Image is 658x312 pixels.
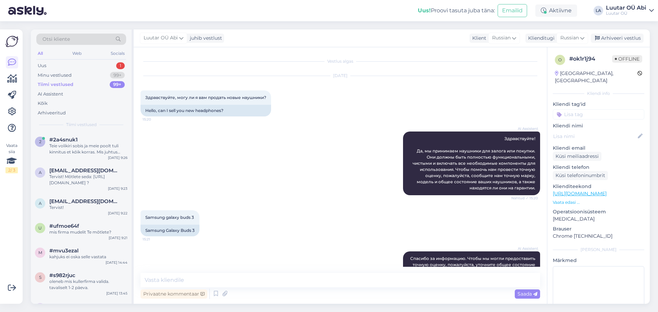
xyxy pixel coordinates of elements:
[49,248,78,254] span: #mvu3ezal
[108,155,127,160] div: [DATE] 9:26
[535,4,577,17] div: Aktiivne
[606,5,654,16] a: Luutar OÜ AbiLuutar OÜ
[470,35,486,42] div: Klient
[49,137,78,143] span: #2a4snuk1
[553,109,644,120] input: Lisa tag
[38,91,63,98] div: AI Assistent
[553,101,644,108] p: Kliendi tag'id
[553,199,644,205] p: Vaata edasi ...
[106,291,127,296] div: [DATE] 13:45
[145,215,194,220] span: Samsung galaxy buds 3
[38,225,42,230] span: u
[116,62,125,69] div: 1
[49,254,127,260] div: kahjuks ei oska selle vastata
[569,55,612,63] div: # ok1r1j94
[49,272,75,278] span: #s982rjuc
[49,198,121,204] span: alisik707@mail.ru
[413,136,536,190] span: Здравствуйте! Да, мы принимаем наушники для залога или покупки. Они должны быть полностью функцио...
[606,5,646,11] div: Luutar OÜ Abi
[553,164,644,171] p: Kliendi telefon
[39,139,41,144] span: 2
[553,233,644,240] p: Chrome [TECHNICAL_ID]
[49,174,127,186] div: Tervist! Mõtlete seda: [URL][DOMAIN_NAME] ?
[49,167,121,174] span: annakitjava@gmail.com
[591,34,644,43] div: Arhiveeri vestlus
[525,35,555,42] div: Klienditugi
[109,235,127,240] div: [DATE] 9:21
[498,4,527,17] button: Emailid
[511,196,538,201] span: Nähtud ✓ 15:20
[141,58,540,64] div: Vestlus algas
[606,11,646,16] div: Luutar OÜ
[553,190,607,197] a: [URL][DOMAIN_NAME]
[5,142,18,173] div: Vaata siia
[39,201,42,206] span: a
[49,143,127,155] div: Teie volikiri sobis ja meie poolt tuli kinnitus et kõik korras. Mis juhtus esinduses?
[553,90,644,97] div: Kliendi info
[553,152,601,161] div: Küsi meiliaadressi
[553,215,644,223] p: [MEDICAL_DATA]
[418,7,431,14] b: Uus!
[553,257,644,264] p: Märkmed
[49,223,79,229] span: #ufmoe64f
[187,35,222,42] div: juhib vestlust
[38,250,42,255] span: m
[408,256,536,286] span: Спасибо за информацию. Чтобы мы могли предоставить точную оценку, пожалуйста, уточните общее сост...
[553,122,644,129] p: Kliendi nimi
[108,211,127,216] div: [DATE] 9:22
[108,186,127,191] div: [DATE] 9:23
[141,289,207,299] div: Privaatne kommentaar
[106,260,127,265] div: [DATE] 14:44
[49,303,77,309] span: #l7e6nugc
[38,100,48,107] div: Kõik
[558,57,562,62] span: o
[66,122,97,128] span: Tiimi vestlused
[553,145,644,152] p: Kliendi email
[145,95,266,100] span: Здравствуйте, могу ли я вам продать новые наушники?
[143,117,168,122] span: 15:20
[38,81,73,88] div: Tiimi vestlused
[512,246,538,251] span: AI Assistent
[553,225,644,233] p: Brauser
[49,204,127,211] div: Tervist!
[553,208,644,215] p: Operatsioonisüsteem
[560,34,579,42] span: Russian
[418,7,495,15] div: Proovi tasuta juba täna:
[39,275,41,280] span: s
[110,81,125,88] div: 99+
[612,55,642,63] span: Offline
[71,49,83,58] div: Web
[38,62,46,69] div: Uus
[555,70,637,84] div: [GEOGRAPHIC_DATA], [GEOGRAPHIC_DATA]
[553,133,636,140] input: Lisa nimi
[594,6,603,15] div: LA
[512,126,538,131] span: AI Assistent
[38,72,72,79] div: Minu vestlused
[5,167,18,173] div: 2 / 3
[141,73,540,79] div: [DATE]
[553,247,644,253] div: [PERSON_NAME]
[42,36,70,43] span: Otsi kliente
[553,183,644,190] p: Klienditeekond
[110,72,125,79] div: 99+
[143,237,168,242] span: 15:21
[141,225,199,236] div: Samsung Galaxy Buds 3
[49,278,127,291] div: oleneb mis kullerfirma valida. tavaliselt 1-2 päeva.
[49,229,127,235] div: mis firma mudelit Te mõtlete?
[141,105,271,116] div: Hello, can I sell you new headphones?
[38,110,66,116] div: Arhiveeritud
[492,34,511,42] span: Russian
[36,49,44,58] div: All
[144,34,178,42] span: Luutar OÜ Abi
[39,170,42,175] span: a
[109,49,126,58] div: Socials
[5,35,19,48] img: Askly Logo
[553,171,608,180] div: Küsi telefoninumbrit
[517,291,537,297] span: Saada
